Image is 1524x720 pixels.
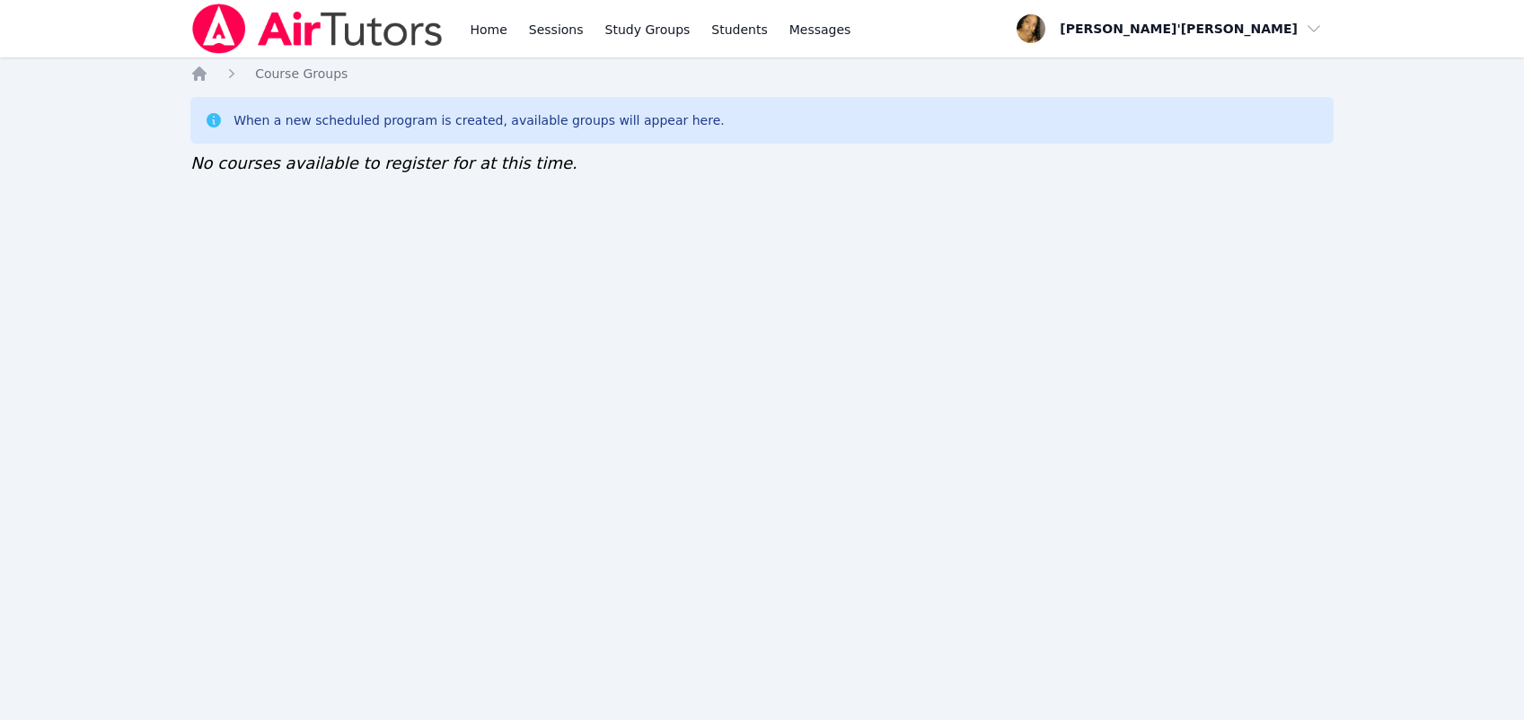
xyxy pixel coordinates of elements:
[233,111,725,129] div: When a new scheduled program is created, available groups will appear here.
[789,21,851,39] span: Messages
[255,65,348,83] a: Course Groups
[190,65,1334,83] nav: Breadcrumb
[255,66,348,81] span: Course Groups
[190,4,445,54] img: Air Tutors
[190,154,577,172] span: No courses available to register for at this time.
